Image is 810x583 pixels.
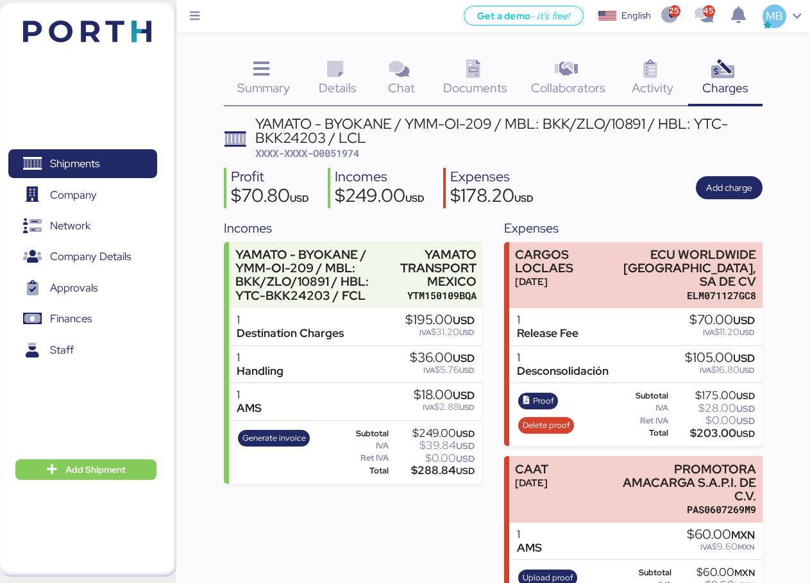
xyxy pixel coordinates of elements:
[414,388,475,402] div: $18.00
[400,289,477,302] div: YTM150109BQA
[242,431,306,445] span: Generate invoice
[237,365,283,378] div: Handling
[739,327,755,338] span: USD
[700,542,712,552] span: IVA
[700,365,711,375] span: IVA
[504,218,763,238] div: Expenses
[687,542,755,552] div: $9.60
[423,402,434,413] span: IVA
[616,416,668,425] div: Ret IVA
[703,327,714,338] span: IVA
[237,351,283,365] div: 1
[616,429,668,438] div: Total
[231,168,309,186] div: Profit
[8,336,157,365] a: Staff
[515,476,548,489] div: [DATE]
[689,327,755,337] div: $11.20
[533,394,554,408] span: Proof
[410,365,475,375] div: $5.76
[696,176,763,199] button: Add charge
[685,351,755,365] div: $105.00
[8,149,157,179] a: Shipments
[319,79,357,96] span: Details
[50,154,99,173] span: Shipments
[237,388,262,402] div: 1
[50,247,131,266] span: Company Details
[405,192,425,204] span: USD
[8,211,157,241] a: Network
[674,568,755,577] div: $60.00
[671,429,755,438] div: $203.00
[237,79,290,96] span: Summary
[50,217,90,235] span: Network
[336,429,389,438] div: Subtotal
[391,466,475,475] div: $288.84
[50,341,74,359] span: Staff
[388,79,415,96] span: Chat
[405,313,475,327] div: $195.00
[450,186,534,208] div: $178.20
[8,180,157,209] a: Company
[736,390,755,402] span: USD
[238,430,310,447] button: Generate invoice
[336,441,389,450] div: IVA
[733,313,755,327] span: USD
[517,327,578,340] div: Release Fee
[612,463,757,503] div: PROMOTORA AMACARGA S.A.P.I. DE C.V.
[456,465,475,477] span: USD
[621,9,651,22] div: English
[410,351,475,365] div: $36.00
[15,459,156,480] button: Add Shipment
[255,147,359,160] span: XXXX-XXXX-O0051974
[8,304,157,334] a: Finances
[456,453,475,464] span: USD
[736,403,755,415] span: USD
[391,454,475,463] div: $0.00
[706,180,752,195] span: Add charge
[671,416,755,425] div: $0.00
[766,8,783,24] span: MB
[224,218,482,238] div: Incomes
[237,402,262,415] div: AMS
[731,528,755,542] span: MXN
[671,404,755,413] div: $28.00
[734,567,755,579] span: MXN
[231,186,309,208] div: $70.80
[391,441,475,450] div: $39.84
[405,327,475,337] div: $31.20
[459,402,475,413] span: USD
[456,428,475,439] span: USD
[237,313,344,327] div: 1
[459,365,475,375] span: USD
[255,117,763,145] div: YAMATO - BYOKANE / YMM-OI-209 / MBL: BKK/ZLO/10891 / HBL: YTC-BKK24203 / LCL
[514,192,534,204] span: USD
[517,365,609,378] div: Desconsolidación
[335,168,425,186] div: Incomes
[616,404,668,413] div: IVA
[336,454,389,463] div: Ret IVA
[419,327,431,338] span: IVA
[453,351,475,365] span: USD
[702,79,748,96] span: Charges
[50,309,92,328] span: Finances
[235,248,394,302] div: YAMATO - BYOKANE / YMM-OI-209 / MBL: BKK/ZLO/10891 / HBL: YTC-BKK24203 / FCL
[531,79,605,96] span: Collaborators
[450,168,534,186] div: Expenses
[517,313,578,327] div: 1
[671,391,755,400] div: $175.00
[687,528,755,542] div: $60.00
[736,428,755,439] span: USD
[8,242,157,272] a: Company Details
[612,289,757,302] div: ELM071127GC8
[443,79,507,96] span: Documents
[517,541,542,555] div: AMS
[616,391,668,400] div: Subtotal
[50,279,97,297] span: Approvals
[237,327,344,340] div: Destination Charges
[400,248,477,288] div: YAMATO TRANSPORT MEXICO
[335,186,425,208] div: $249.00
[50,186,97,204] span: Company
[456,440,475,452] span: USD
[736,415,755,427] span: USD
[65,462,126,477] span: Add Shipment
